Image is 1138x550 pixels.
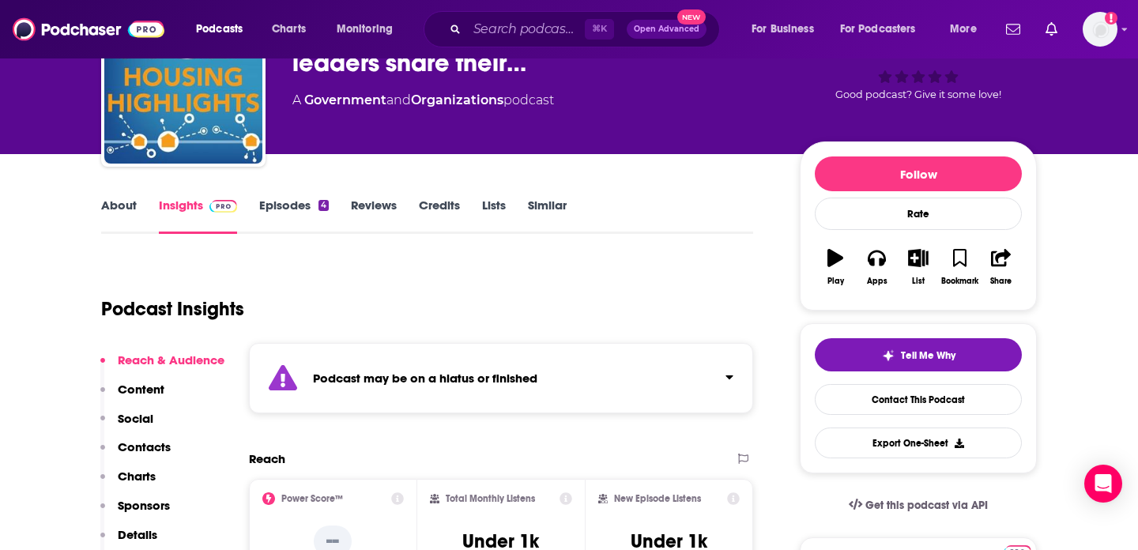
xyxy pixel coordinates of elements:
[411,92,503,107] a: Organizations
[740,17,834,42] button: open menu
[100,469,156,498] button: Charts
[815,428,1022,458] button: Export One-Sheet
[446,493,535,504] h2: Total Monthly Listens
[13,14,164,44] img: Podchaser - Follow, Share and Rate Podcasts
[118,411,153,426] p: Social
[318,200,329,211] div: 4
[1083,12,1117,47] span: Logged in as zeke_lerner
[898,239,939,296] button: List
[836,486,1000,525] a: Get this podcast via API
[800,17,1037,115] div: Good podcast? Give it some love!
[326,17,413,42] button: open menu
[815,198,1022,230] div: Rate
[439,11,735,47] div: Search podcasts, credits, & more...
[981,239,1022,296] button: Share
[882,349,895,362] img: tell me why sparkle
[118,527,157,542] p: Details
[100,352,224,382] button: Reach & Audience
[100,382,164,411] button: Content
[634,25,699,33] span: Open Advanced
[419,198,460,234] a: Credits
[856,239,897,296] button: Apps
[185,17,263,42] button: open menu
[939,17,997,42] button: open menu
[100,411,153,440] button: Social
[259,198,329,234] a: Episodes4
[209,200,237,213] img: Podchaser Pro
[292,91,554,110] div: A podcast
[815,156,1022,191] button: Follow
[313,371,537,386] strong: Podcast may be on a hiatus or finished
[118,498,170,513] p: Sponsors
[1084,465,1122,503] div: Open Intercom Messenger
[1083,12,1117,47] img: User Profile
[815,239,856,296] button: Play
[585,19,614,40] span: ⌘ K
[386,92,411,107] span: and
[912,277,925,286] div: List
[304,92,386,107] a: Government
[249,451,285,466] h2: Reach
[677,9,706,24] span: New
[1039,16,1064,43] a: Show notifications dropdown
[835,89,1001,100] span: Good podcast? Give it some love!
[249,343,753,413] section: Click to expand status details
[867,277,887,286] div: Apps
[104,6,262,164] img: Affordable Housing … California housing leaders share their insight.
[482,198,506,234] a: Lists
[939,239,980,296] button: Bookmark
[528,198,567,234] a: Similar
[118,352,224,367] p: Reach & Audience
[1083,12,1117,47] button: Show profile menu
[990,277,1012,286] div: Share
[262,17,315,42] a: Charts
[467,17,585,42] input: Search podcasts, credits, & more...
[614,493,701,504] h2: New Episode Listens
[118,382,164,397] p: Content
[901,349,955,362] span: Tell Me Why
[281,493,343,504] h2: Power Score™
[865,499,988,512] span: Get this podcast via API
[101,198,137,234] a: About
[815,338,1022,371] button: tell me why sparkleTell Me Why
[351,198,397,234] a: Reviews
[1105,12,1117,24] svg: Add a profile image
[815,384,1022,415] a: Contact This Podcast
[950,18,977,40] span: More
[272,18,306,40] span: Charts
[100,439,171,469] button: Contacts
[941,277,978,286] div: Bookmark
[1000,16,1027,43] a: Show notifications dropdown
[159,198,237,234] a: InsightsPodchaser Pro
[101,297,244,321] h1: Podcast Insights
[196,18,243,40] span: Podcasts
[827,277,844,286] div: Play
[118,469,156,484] p: Charts
[752,18,814,40] span: For Business
[100,498,170,527] button: Sponsors
[627,20,707,39] button: Open AdvancedNew
[337,18,393,40] span: Monitoring
[840,18,916,40] span: For Podcasters
[118,439,171,454] p: Contacts
[830,17,939,42] button: open menu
